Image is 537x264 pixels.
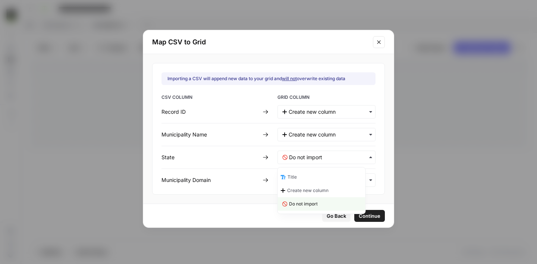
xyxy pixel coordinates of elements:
[287,187,329,194] span: Create new column
[161,108,260,116] div: Record ID
[282,76,297,81] u: will not
[359,212,380,220] span: Continue
[289,108,371,116] input: Create new column
[161,131,260,138] div: Municipality Name
[167,75,345,82] div: Importing a CSV will append new data to your grid and overwrite existing data
[277,94,376,102] span: GRID COLUMN
[322,210,351,222] button: Go Back
[152,37,368,47] h2: Map CSV to Grid
[161,94,260,102] span: CSV COLUMN
[161,176,260,184] div: Municipality Domain
[373,36,385,48] button: Close modal
[289,201,318,207] span: Do not import
[161,154,260,161] div: State
[354,210,385,222] button: Continue
[327,212,346,220] span: Go Back
[289,154,371,161] input: Do not import
[289,131,371,138] input: Create new column
[288,174,297,180] span: Title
